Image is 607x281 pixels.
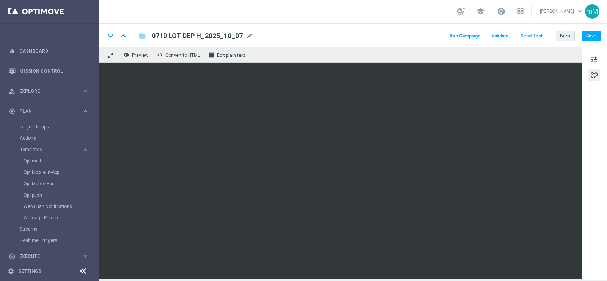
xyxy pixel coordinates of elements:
span: Templates [20,147,74,152]
a: Web Push Notifications [24,203,79,209]
div: Actions [20,133,98,144]
span: school [476,7,485,16]
a: OptiMobile Push [24,181,79,187]
a: OptiMobile In-App [24,169,79,175]
span: Preview [132,53,148,58]
button: gps_fixed Plan keyboard_arrow_right [8,108,90,114]
i: play_circle_outline [9,253,16,260]
button: Templates keyboard_arrow_right [20,147,90,153]
a: Settings [18,269,41,273]
i: gps_fixed [9,108,16,115]
button: person_search Explore keyboard_arrow_right [8,88,90,94]
span: code [157,52,163,58]
button: play_circle_outline Execute keyboard_arrow_right [8,253,90,259]
i: keyboard_arrow_up [118,30,129,42]
div: Optimail [24,155,98,167]
a: Optipush [24,192,79,198]
div: Webpage Pop-up [24,212,98,223]
a: Realtime Triggers [20,237,79,244]
a: Streams [20,226,79,232]
i: equalizer [9,48,16,55]
a: Actions [20,135,79,141]
div: Target Groups [20,121,98,133]
a: Mission Control [19,61,89,81]
button: Save [582,31,601,41]
div: Templates [20,144,98,223]
i: receipt [208,52,214,58]
span: Explore [19,89,82,94]
i: keyboard_arrow_right [82,146,89,153]
button: code Convert to HTML [155,50,203,60]
div: Web Push Notifications [24,201,98,212]
div: Templates [20,147,82,152]
button: Mission Control [8,68,90,74]
span: 0710 LOT DEP H_2025_10_07 [152,31,243,41]
button: tune [588,53,600,66]
a: Webpage Pop-up [24,215,79,221]
a: Optimail [24,158,79,164]
button: remove_red_eye Preview [121,50,152,60]
div: Optipush [24,189,98,201]
span: palette [590,70,598,80]
span: Edit plain text [217,53,245,58]
span: tune [590,55,598,65]
button: folder [138,30,147,42]
i: keyboard_arrow_right [82,253,89,260]
div: Mission Control [9,61,89,81]
i: keyboard_arrow_right [82,87,89,95]
button: equalizer Dashboard [8,48,90,54]
a: [PERSON_NAME]keyboard_arrow_down [539,6,585,17]
span: Execute [19,254,82,259]
span: mode_edit [246,33,253,39]
i: person_search [9,88,16,95]
button: Back [556,31,575,41]
span: Validate [492,33,509,39]
button: Validate [491,31,510,41]
div: OptiMobile In-App [24,167,98,178]
div: Realtime Triggers [20,235,98,246]
button: Send Test [519,31,544,41]
div: Execute [9,253,82,260]
button: receipt Edit plain text [206,50,248,60]
a: Dashboard [19,41,89,61]
span: Convert to HTML [165,53,200,58]
span: Plan [19,109,82,114]
div: OptiMobile Push [24,178,98,189]
button: palette [588,69,600,81]
div: Explore [9,88,82,95]
span: keyboard_arrow_down [576,7,584,16]
button: Run Campaign [448,31,481,41]
div: mM [585,4,599,19]
div: Plan [9,108,82,115]
i: keyboard_arrow_right [82,108,89,115]
div: Dashboard [9,41,89,61]
i: folder [138,31,146,41]
a: Target Groups [20,124,79,130]
i: remove_red_eye [123,52,129,58]
i: keyboard_arrow_down [105,30,116,42]
i: settings [8,268,14,275]
div: Streams [20,223,98,235]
